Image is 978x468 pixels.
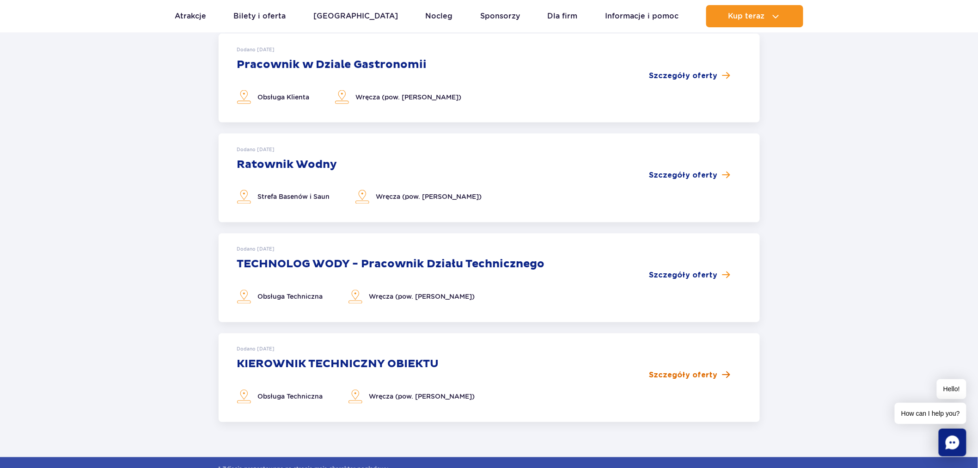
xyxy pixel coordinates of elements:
[237,158,482,172] h3: Ratownik Wodny
[348,390,362,404] img: localization
[649,370,718,381] span: Szczegóły oferty
[237,390,323,404] li: Obsługa Techniczna
[237,345,475,354] p: Dodano [DATE]
[237,90,251,104] img: localization
[649,170,730,181] a: Szczegóły oferty
[175,5,206,27] a: Atrakcje
[237,190,251,204] img: localization
[237,145,482,154] p: Dodano [DATE]
[649,270,730,281] a: Szczegóły oferty
[728,12,764,20] span: Kup teraz
[649,70,730,81] a: Szczegóły oferty
[348,390,475,404] li: Wręcza (pow. [PERSON_NAME])
[649,370,730,381] a: Szczegóły oferty
[355,190,369,204] img: localization
[335,90,349,104] img: localization
[348,290,475,304] li: Wręcza (pow. [PERSON_NAME])
[237,258,545,271] h3: TECHNOLOG WODY - Pracownik Działu Technicznego
[480,5,520,27] a: Sponsorzy
[237,190,330,204] li: Strefa Basenów i Saun
[348,290,362,304] img: localization
[237,90,310,104] li: Obsługa Klienta
[649,70,718,81] span: Szczegóły oferty
[234,5,286,27] a: Bilety i oferta
[237,290,323,304] li: Obsługa Techniczna
[237,58,462,72] h3: Pracownik w Dziale Gastronomii
[335,90,462,104] li: Wręcza (pow. [PERSON_NAME])
[426,5,453,27] a: Nocleg
[706,5,803,27] button: Kup teraz
[237,290,251,304] img: localization
[237,245,545,254] p: Dodano [DATE]
[548,5,578,27] a: Dla firm
[895,403,966,424] span: How can I help you?
[355,190,482,204] li: Wręcza (pow. [PERSON_NAME])
[939,429,966,456] div: Chat
[237,390,251,404] img: localization
[237,45,462,54] p: Dodano [DATE]
[237,357,475,371] h3: KIEROWNIK TECHNICZNY OBIEKTU
[937,379,966,399] span: Hello!
[649,170,718,181] span: Szczegóły oferty
[313,5,398,27] a: [GEOGRAPHIC_DATA]
[605,5,678,27] a: Informacje i pomoc
[649,270,718,281] span: Szczegóły oferty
